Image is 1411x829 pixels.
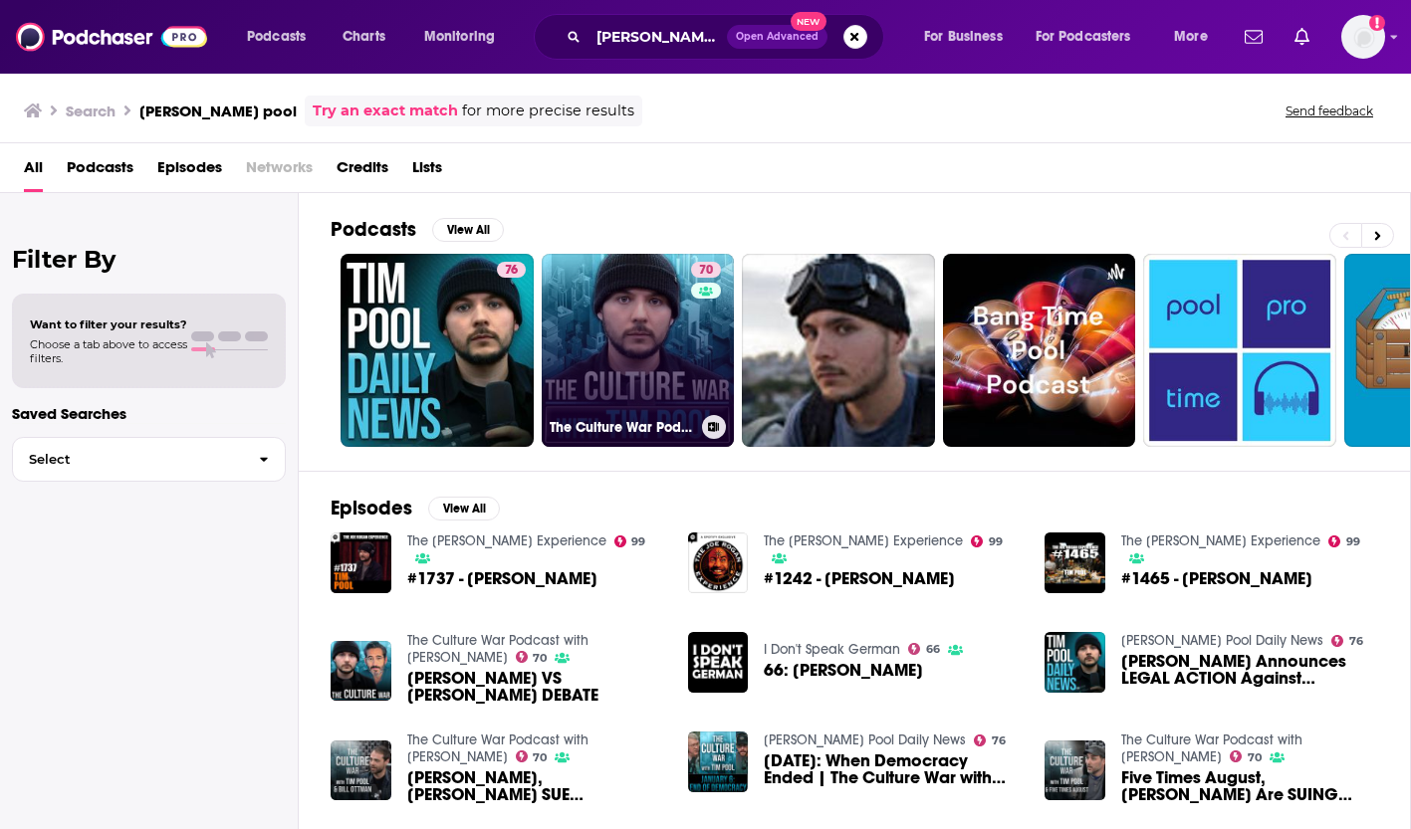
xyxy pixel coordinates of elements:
[1036,23,1131,51] span: For Podcasters
[12,437,286,482] button: Select
[407,532,606,549] a: The Joe Rogan Experience
[588,21,727,53] input: Search podcasts, credits, & more...
[764,570,955,587] a: #1242 - Tim Pool
[1341,15,1385,59] button: Show profile menu
[13,453,243,466] span: Select
[407,769,664,803] a: Tim Pool, Bill Ottman SUE California, MAJOR ANNOUNCEMENT
[542,254,735,447] a: 70The Culture War Podcast with [PERSON_NAME]
[12,404,286,423] p: Saved Searches
[688,731,749,792] img: January 6: When Democracy Ended | The Culture War with Tim Pool
[1230,750,1262,762] a: 70
[736,32,819,42] span: Open Advanced
[550,419,694,436] h3: The Culture War Podcast with [PERSON_NAME]
[233,21,332,53] button: open menu
[410,21,521,53] button: open menu
[764,641,900,658] a: I Don't Speak German
[16,18,207,56] img: Podchaser - Follow, Share and Rate Podcasts
[1121,570,1312,587] span: #1465 - [PERSON_NAME]
[1045,532,1105,593] img: #1465 - Tim Pool
[1121,570,1312,587] a: #1465 - Tim Pool
[432,218,504,242] button: View All
[533,654,547,663] span: 70
[1045,632,1105,693] img: Tim Pool Announces LEGAL ACTION Against Kamala Harris Democrat Campaign For Defamation | TimcastNews
[1331,635,1363,647] a: 76
[1341,15,1385,59] span: Logged in as BogaardsPR
[1328,535,1360,547] a: 99
[331,740,391,801] a: Tim Pool, Bill Ottman SUE California, MAJOR ANNOUNCEMENT
[1237,20,1271,54] a: Show notifications dropdown
[1160,21,1233,53] button: open menu
[1280,103,1379,119] button: Send feedback
[505,261,518,281] span: 76
[497,262,526,278] a: 76
[12,245,286,274] h2: Filter By
[407,670,664,704] span: [PERSON_NAME] VS [PERSON_NAME] DEBATE
[691,262,721,278] a: 70
[407,570,597,587] span: #1737 - [PERSON_NAME]
[926,645,940,654] span: 66
[989,537,1003,546] span: 99
[1121,653,1378,687] a: Tim Pool Announces LEGAL ACTION Against Kamala Harris Democrat Campaign For Defamation | TimcastNews
[764,752,1021,786] span: [DATE]: When Democracy Ended | The Culture War with [PERSON_NAME]
[331,496,412,520] h2: Episodes
[553,14,903,60] div: Search podcasts, credits, & more...
[764,752,1021,786] a: January 6: When Democracy Ended | The Culture War with Tim Pool
[1287,20,1317,54] a: Show notifications dropdown
[331,217,416,242] h2: Podcasts
[331,641,391,702] img: Tim Pool VS Sam Seder DEBATE
[688,632,749,693] img: 66: Tim Pool
[331,496,500,520] a: EpisodesView All
[1349,637,1363,646] span: 76
[764,532,963,549] a: The Joe Rogan Experience
[924,23,1003,51] span: For Business
[66,102,116,120] h3: Search
[1121,532,1320,549] a: The Joe Rogan Experience
[1121,731,1302,765] a: The Culture War Podcast with Tim Pool
[1248,753,1262,762] span: 70
[331,532,391,593] img: #1737 - Tim Pool
[1341,15,1385,59] img: User Profile
[407,570,597,587] a: #1737 - Tim Pool
[30,337,187,365] span: Choose a tab above to access filters.
[246,151,313,192] span: Networks
[343,23,385,51] span: Charts
[1346,537,1360,546] span: 99
[407,731,588,765] a: The Culture War Podcast with Tim Pool
[407,632,588,666] a: The Culture War Podcast with Tim Pool
[139,102,297,120] h3: [PERSON_NAME] pool
[764,731,966,748] a: Tim Pool Daily News
[614,535,646,547] a: 99
[699,261,713,281] span: 70
[1369,15,1385,31] svg: Add a profile image
[407,769,664,803] span: [PERSON_NAME], [PERSON_NAME] SUE [US_STATE], MAJOR ANNOUNCEMENT
[764,662,923,679] a: 66: Tim Pool
[462,100,634,122] span: for more precise results
[516,651,548,663] a: 70
[337,151,388,192] a: Credits
[1045,740,1105,801] img: Five Times August, Tim Pool Are SUING Woke Bandcamp Over Censorship
[533,753,547,762] span: 70
[412,151,442,192] a: Lists
[67,151,133,192] a: Podcasts
[971,535,1003,547] a: 99
[1023,21,1160,53] button: open menu
[24,151,43,192] span: All
[764,570,955,587] span: #1242 - [PERSON_NAME]
[313,100,458,122] a: Try an exact match
[791,12,826,31] span: New
[331,217,504,242] a: PodcastsView All
[764,662,923,679] span: 66: [PERSON_NAME]
[688,532,749,593] img: #1242 - Tim Pool
[428,497,500,520] button: View All
[157,151,222,192] a: Episodes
